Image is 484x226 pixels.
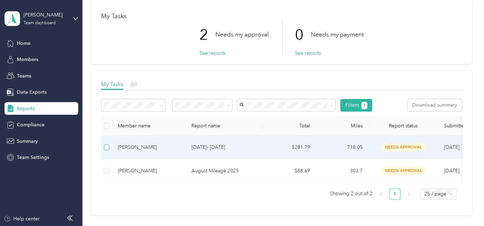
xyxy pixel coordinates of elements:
span: [DATE] [444,144,459,150]
div: Page Size [420,188,457,200]
div: [PERSON_NAME] [118,144,180,151]
div: [PERSON_NAME] [118,167,180,175]
li: 1 [389,188,401,200]
p: August Mileage 2025 [191,167,257,175]
button: left [375,188,386,200]
p: 0 [295,20,311,49]
th: Report name [186,117,263,136]
p: Needs my approval [215,30,269,39]
p: [DATE]- [DATE] [191,144,257,151]
p: Needs my payment [311,30,364,39]
span: Members [17,56,38,63]
span: Teams [17,72,31,80]
span: needs approval [381,167,425,175]
div: Total [269,123,310,129]
button: 1 [361,102,367,109]
li: Previous Page [375,188,386,200]
span: 25 / page [424,189,452,199]
div: [PERSON_NAME] [23,11,67,19]
h1: My Tasks [101,13,462,20]
td: 303.7 [316,159,368,183]
iframe: Everlance-gr Chat Button Frame [445,187,484,226]
span: Showing 2 out of 2 [330,188,372,199]
span: My Tasks [101,81,123,87]
span: left [379,192,383,196]
span: 1 [363,102,365,109]
button: Help center [4,215,40,222]
div: Member name [118,123,180,129]
button: Download summary [407,99,462,111]
a: 1 [390,189,400,199]
span: [DATE] [444,168,459,174]
span: Team Settings [17,154,49,161]
span: Data Exports [17,88,47,96]
span: Report status [374,123,433,129]
span: needs approval [381,143,425,151]
button: right [403,188,415,200]
span: Summary [17,138,38,145]
td: $88.69 [263,159,316,183]
button: Filters1 [340,99,372,112]
th: Member name [112,117,186,136]
button: See reports [200,49,226,57]
span: All [130,81,137,87]
span: right [407,192,411,196]
li: Next Page [403,188,415,200]
span: Home [17,40,31,47]
div: Team dashboard [23,21,56,25]
span: Reports [17,105,35,112]
div: Miles [321,123,363,129]
p: 2 [200,20,215,49]
span: Compliance [17,121,45,128]
td: 718.05 [316,136,368,159]
td: $281.79 [263,136,316,159]
button: See reports [295,49,321,57]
